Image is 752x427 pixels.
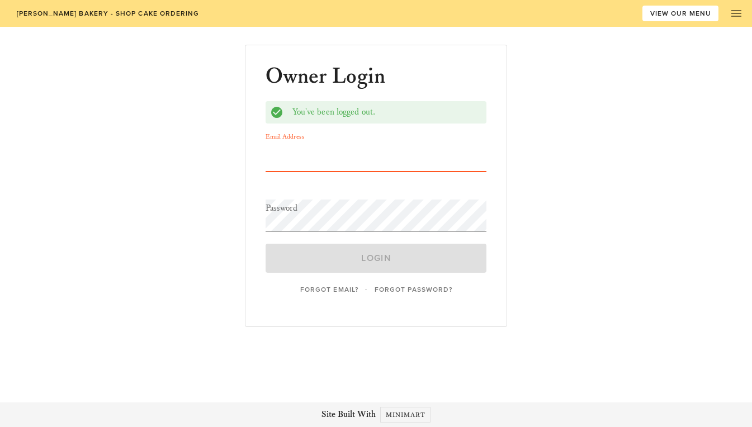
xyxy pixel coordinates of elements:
[642,6,718,21] a: VIEW OUR MENU
[266,65,386,88] h1: Owner Login
[374,286,452,293] span: Forgot Password?
[9,6,206,21] a: [PERSON_NAME] Bakery - Shop Cake Ordering
[380,407,431,423] a: Minimart
[266,132,304,141] label: Email Address
[300,286,358,293] span: Forgot Email?
[650,10,712,17] span: VIEW OUR MENU
[367,282,459,297] a: Forgot Password?
[16,10,199,17] span: [PERSON_NAME] Bakery - Shop Cake Ordering
[385,411,426,419] span: Minimart
[321,408,376,421] span: Site Built With
[292,106,483,118] div: You've been logged out.
[266,282,487,297] div: ·
[292,282,365,297] a: Forgot Email?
